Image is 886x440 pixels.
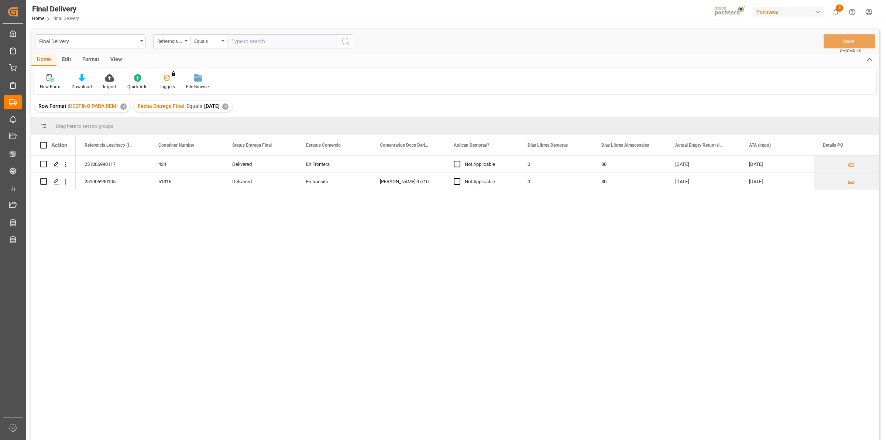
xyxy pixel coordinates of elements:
[85,143,134,148] span: Referencia Leschaco (Impo)
[69,103,118,109] span: DESTINO PARA REMI
[749,143,771,148] span: ATA (impo)
[56,54,77,66] div: Edit
[38,103,69,109] span: Row Format :
[297,173,371,190] div: En tránsito
[39,36,138,45] div: Final Delivery
[40,83,61,90] div: New Form
[712,6,749,18] img: pochtecaImg.jpg_1689854062.jpg
[823,143,843,148] span: Details PO
[338,34,353,48] button: search button
[190,34,227,48] button: open menu
[31,54,56,66] div: Home
[186,83,210,90] div: File Browser
[840,48,861,54] span: Ctrl/CMD + S
[222,103,229,110] div: ✕
[56,123,113,129] span: Drag here to set row groups
[306,143,341,148] span: Estatus Comercio
[593,173,666,190] div: 30
[454,143,489,148] span: Aplican Demoras?
[223,156,297,173] div: Delivered
[593,156,666,173] div: 30
[194,36,219,45] div: Equals
[35,34,146,48] button: open menu
[138,103,185,109] span: Fecha Entrega Final
[150,156,223,173] div: 434
[740,173,814,190] div: [DATE]
[827,4,844,20] button: show 5 new notifications
[103,83,116,90] div: Import
[227,34,338,48] input: Type to search
[153,34,190,48] button: open menu
[297,156,371,173] div: En Frontera
[120,103,127,110] div: ✕
[32,16,44,21] a: Home
[465,173,510,190] div: Not Applicable
[824,34,875,48] button: Save
[31,173,76,190] div: Press SPACE to select this row.
[51,142,67,149] div: Action
[836,4,843,12] span: 5
[77,54,105,66] div: Format
[232,143,272,148] span: Status Entrega Final
[158,143,194,148] span: Container Number
[465,156,510,173] div: Not Applicable
[204,103,220,109] span: [DATE]
[186,103,202,109] span: Equals
[519,173,593,190] div: 0
[601,143,649,148] span: Días Libres Almacenajes
[844,4,861,20] button: Help Center
[740,156,814,173] div: [DATE]
[519,156,593,173] div: 0
[127,83,148,90] div: Quick Add
[157,36,182,45] div: Referencia Leschaco (Impo)
[753,5,827,19] button: Pochteca
[150,173,223,190] div: 51316
[223,173,297,190] div: Delivered
[76,156,150,173] div: 251006990117
[31,156,76,173] div: Press SPACE to select this row.
[753,7,824,17] div: Pochteca
[528,143,568,148] span: Días Libres Demoras
[105,54,127,66] div: View
[666,173,740,190] div: [DATE]
[380,143,429,148] span: Comentarios Docs Derived
[675,143,725,148] span: Actual Empty Return (impo)
[32,3,79,14] div: Final Delivery
[76,173,150,190] div: 251006990105
[371,173,445,190] div: [PERSON_NAME] 07/10
[72,83,92,90] div: Download
[666,156,740,173] div: [DATE]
